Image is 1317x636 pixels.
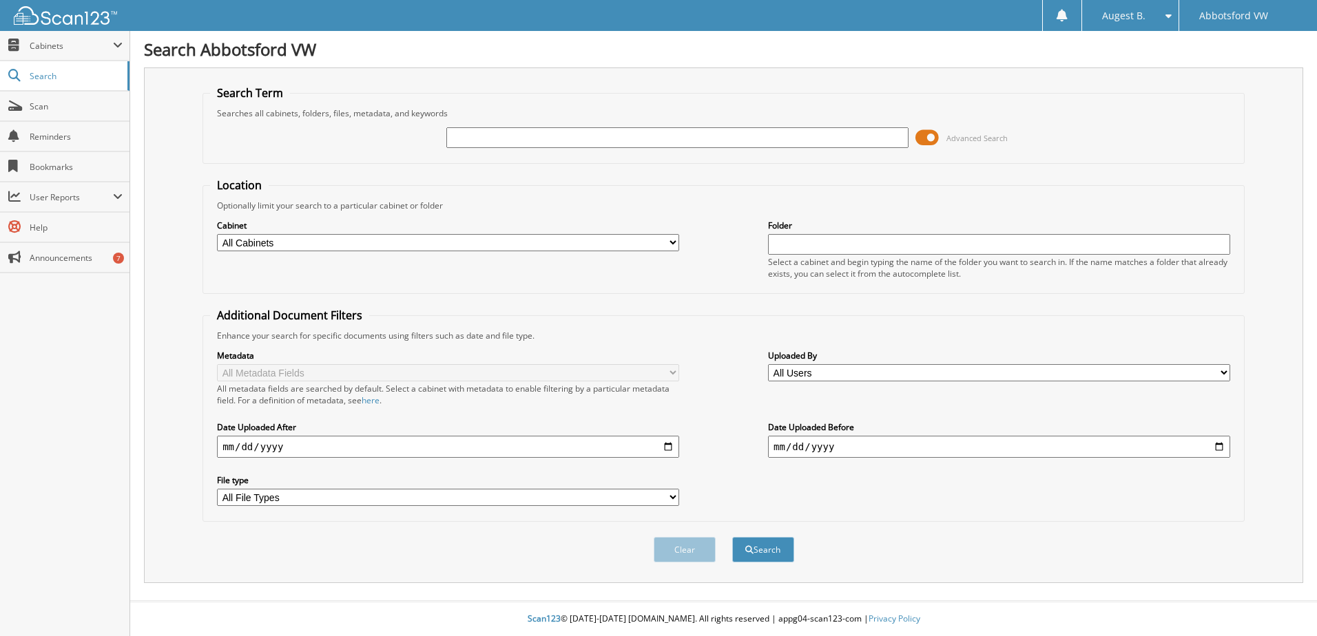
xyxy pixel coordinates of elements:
button: Search [732,537,794,562]
span: Bookmarks [30,161,123,173]
a: here [362,394,380,406]
span: Reminders [30,131,123,142]
label: Date Uploaded After [217,421,679,433]
span: Scan [30,100,123,112]
span: User Reports [30,191,113,203]
span: Announcements [30,252,123,264]
input: end [768,436,1230,458]
a: Privacy Policy [869,613,920,624]
label: Cabinet [217,220,679,231]
span: Abbotsford VW [1199,12,1268,20]
button: Clear [654,537,716,562]
iframe: Chat Widget [1248,570,1317,636]
div: Optionally limit your search to a particular cabinet or folder [210,200,1237,211]
span: Scan123 [528,613,561,624]
span: Help [30,222,123,233]
label: Date Uploaded Before [768,421,1230,433]
legend: Additional Document Filters [210,308,369,323]
div: 7 [113,253,124,264]
span: Cabinets [30,40,113,52]
div: © [DATE]-[DATE] [DOMAIN_NAME]. All rights reserved | appg04-scan123-com | [130,602,1317,636]
div: Enhance your search for specific documents using filters such as date and file type. [210,330,1237,341]
label: File type [217,474,679,486]
legend: Search Term [210,85,290,100]
h1: Search Abbotsford VW [144,38,1303,61]
label: Folder [768,220,1230,231]
img: scan123-logo-white.svg [14,6,117,25]
input: start [217,436,679,458]
label: Uploaded By [768,350,1230,361]
span: Advanced Search [946,133,1008,143]
span: Search [30,70,121,82]
div: Select a cabinet and begin typing the name of the folder you want to search in. If the name match... [768,256,1230,279]
label: Metadata [217,350,679,361]
div: All metadata fields are searched by default. Select a cabinet with metadata to enable filtering b... [217,383,679,406]
legend: Location [210,178,269,193]
span: Augest B. [1102,12,1145,20]
div: Searches all cabinets, folders, files, metadata, and keywords [210,107,1237,119]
